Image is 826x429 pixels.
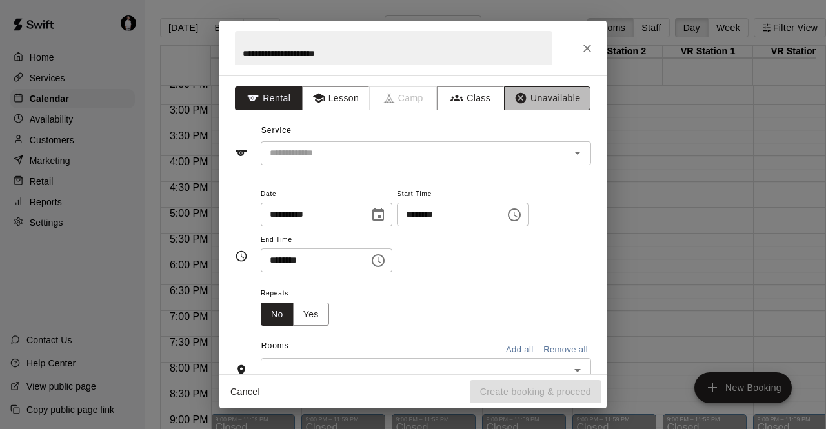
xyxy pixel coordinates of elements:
button: Open [569,144,587,162]
button: Choose date, selected date is Aug 20, 2025 [365,202,391,228]
svg: Timing [235,250,248,263]
button: Cancel [225,380,266,404]
button: Unavailable [504,86,590,110]
button: Remove all [540,340,591,360]
span: End Time [261,232,392,249]
button: Yes [293,303,329,326]
button: No [261,303,294,326]
button: Choose time, selected time is 3:30 PM [501,202,527,228]
span: Rooms [261,341,289,350]
span: Start Time [397,186,529,203]
span: Service [261,126,292,135]
div: outlined button group [261,303,329,326]
svg: Service [235,146,248,159]
button: Rental [235,86,303,110]
span: Date [261,186,392,203]
button: Lesson [302,86,370,110]
button: Class [437,86,505,110]
button: Add all [499,340,540,360]
span: Repeats [261,285,339,303]
button: Choose time, selected time is 8:30 PM [365,248,391,274]
svg: Rooms [235,364,248,377]
button: Open [569,361,587,379]
button: Close [576,37,599,60]
span: Camps can only be created in the Services page [370,86,438,110]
